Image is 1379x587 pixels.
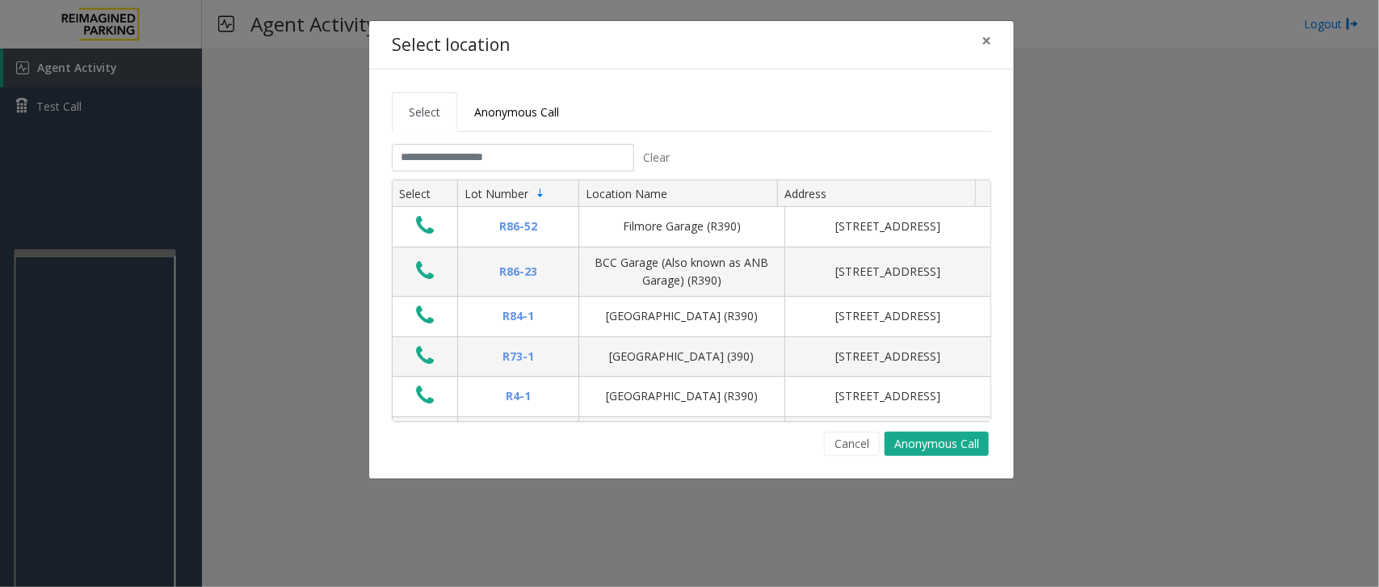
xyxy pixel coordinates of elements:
div: R4-1 [468,387,569,405]
div: [STREET_ADDRESS] [795,387,981,405]
button: Anonymous Call [885,432,989,456]
h4: Select location [392,32,510,58]
div: R73-1 [468,348,569,365]
div: [STREET_ADDRESS] [795,217,981,235]
ul: Tabs [392,92,991,132]
div: BCC Garage (Also known as ANB Garage) (R390) [589,254,775,290]
div: [STREET_ADDRESS] [795,263,981,281]
button: Cancel [824,432,880,456]
div: [GEOGRAPHIC_DATA] (R390) [589,387,775,405]
span: Lot Number [465,186,528,201]
span: Select [409,104,440,120]
div: Filmore Garage (R390) [589,217,775,235]
div: R86-23 [468,263,569,281]
button: Clear [634,144,679,171]
button: Close [970,21,1003,61]
span: Sortable [534,187,547,200]
div: [STREET_ADDRESS] [795,348,981,365]
div: Data table [393,180,990,421]
div: [GEOGRAPHIC_DATA] (R390) [589,307,775,325]
div: R86-52 [468,217,569,235]
span: Address [784,186,826,201]
th: Select [393,180,457,208]
div: [GEOGRAPHIC_DATA] (390) [589,348,775,365]
span: Location Name [586,186,667,201]
span: Anonymous Call [474,104,559,120]
div: R84-1 [468,307,569,325]
div: [STREET_ADDRESS] [795,307,981,325]
span: × [982,29,991,52]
